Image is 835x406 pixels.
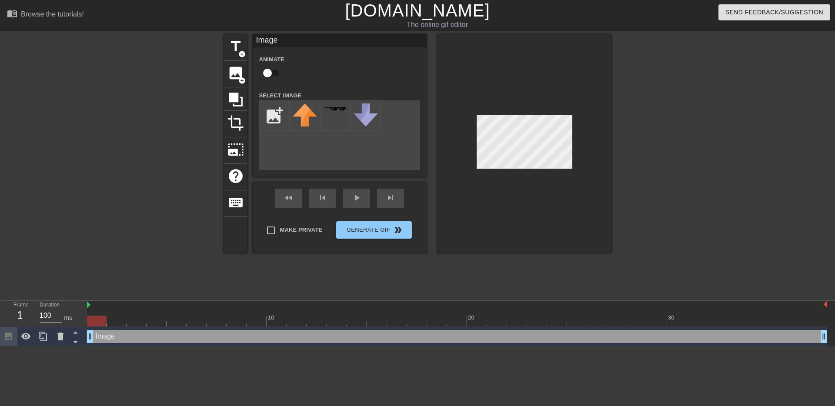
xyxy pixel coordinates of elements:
[253,34,427,47] div: Image
[64,313,72,323] div: ms
[317,193,328,203] span: skip_previous
[293,103,317,126] img: upvote.png
[227,115,244,131] span: crop
[340,225,408,235] span: Generate Gif
[21,10,84,18] div: Browse the tutorials!
[283,20,592,30] div: The online gif editor
[668,313,676,322] div: 30
[259,55,284,64] label: Animate
[227,141,244,158] span: photo_size_select_large
[7,8,17,19] span: menu_book
[7,301,33,326] div: Frame
[284,193,294,203] span: fast_rewind
[227,65,244,81] span: image
[824,301,827,308] img: bound-end.png
[227,168,244,184] span: help
[393,225,403,235] span: double_arrow
[40,303,60,308] label: Duration
[227,38,244,55] span: title
[13,307,27,323] div: 1
[227,194,244,211] span: keyboard
[336,221,411,239] button: Generate Gif
[323,106,347,111] img: deal-with-it.png
[280,226,323,234] span: Make Private
[259,91,302,100] label: Select Image
[238,50,246,58] span: add_circle
[345,1,490,20] a: [DOMAIN_NAME]
[354,103,378,126] img: downvote.png
[238,77,246,84] span: add_circle
[468,313,476,322] div: 20
[725,7,823,18] span: Send Feedback/Suggestion
[819,332,828,341] span: drag_handle
[385,193,396,203] span: skip_next
[351,193,362,203] span: play_arrow
[718,4,830,20] button: Send Feedback/Suggestion
[7,8,84,22] a: Browse the tutorials!
[268,313,276,322] div: 10
[86,332,94,341] span: drag_handle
